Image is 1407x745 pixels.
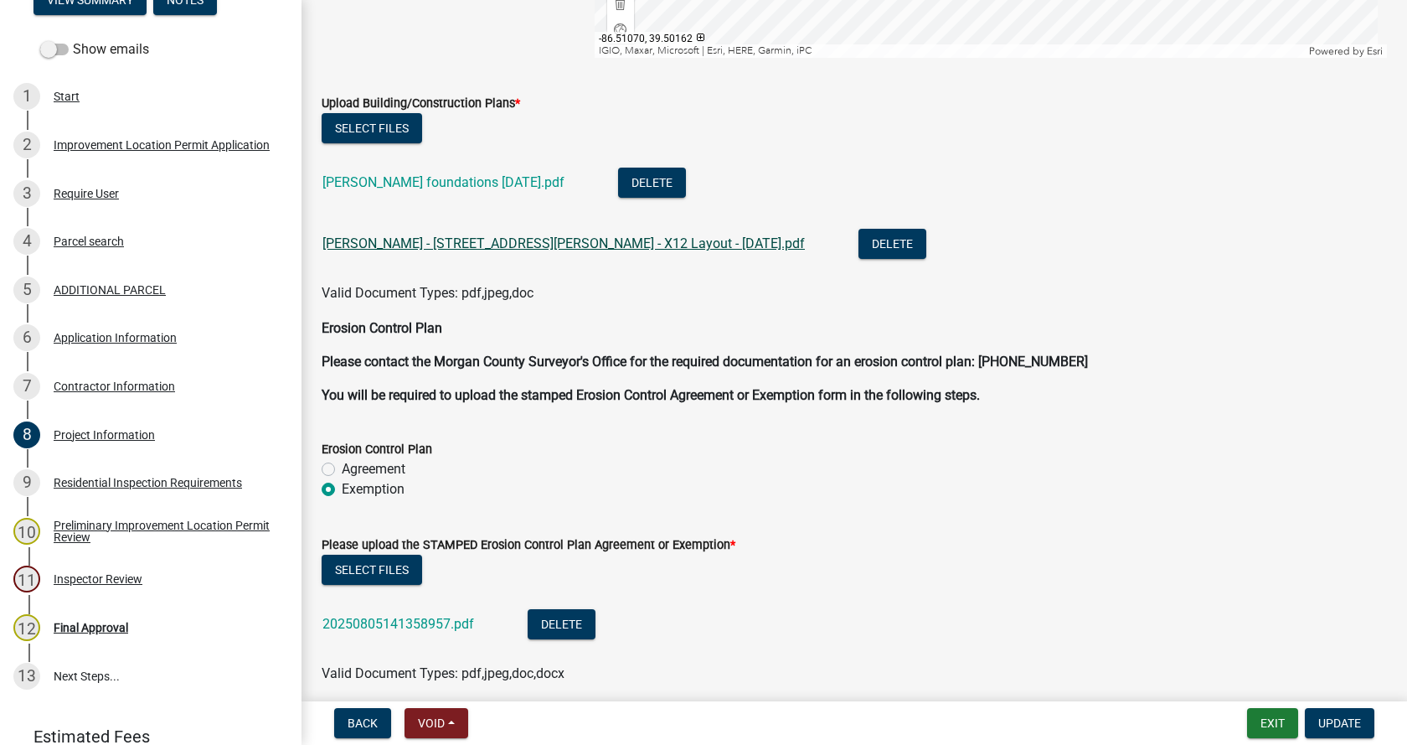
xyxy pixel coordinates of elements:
[13,373,40,400] div: 7
[13,324,40,351] div: 6
[54,622,128,634] div: Final Approval
[348,717,378,730] span: Back
[13,614,40,641] div: 12
[334,708,391,738] button: Back
[322,285,533,301] span: Valid Document Types: pdf,jpeg,doc
[322,616,474,632] a: 20250805141358957.pdf
[54,573,142,585] div: Inspector Review
[322,320,442,336] strong: Erosion Control Plan
[1247,708,1298,738] button: Exit
[322,174,564,190] a: [PERSON_NAME] foundations [DATE].pdf
[1318,717,1361,730] span: Update
[13,566,40,592] div: 11
[418,717,445,730] span: Void
[528,618,595,634] wm-modal-confirm: Delete Document
[13,132,40,158] div: 2
[54,91,80,102] div: Start
[322,113,422,143] button: Select files
[322,235,805,251] a: [PERSON_NAME] - [STREET_ADDRESS][PERSON_NAME] - X12 Layout - [DATE].pdf
[322,387,980,403] strong: You will be required to upload the stamped Erosion Control Agreement or Exemption form in the fol...
[13,518,40,545] div: 10
[858,237,926,253] wm-modal-confirm: Delete Document
[322,98,520,110] label: Upload Building/Construction Plans
[54,332,177,344] div: Application Information
[13,469,40,496] div: 9
[858,229,926,259] button: Delete
[54,188,119,199] div: Require User
[13,83,40,110] div: 1
[342,459,405,479] label: Agreement
[54,139,270,151] div: Improvement Location Permit Application
[618,176,686,192] wm-modal-confirm: Delete Document
[13,663,40,690] div: 13
[405,708,468,738] button: Void
[342,479,405,499] label: Exemption
[595,44,1306,58] div: IGIO, Maxar, Microsoft | Esri, HERE, Garmin, iPC
[618,168,686,198] button: Delete
[322,540,735,551] label: Please upload the STAMPED Erosion Control Plan Agreement or Exemption
[528,609,595,639] button: Delete
[54,429,155,441] div: Project Information
[1305,44,1387,58] div: Powered by
[54,477,242,489] div: Residential Inspection Requirements
[54,380,175,392] div: Contractor Information
[322,354,1088,370] strong: Please contact the Morgan County Surveyor's Office for the required documentation for an erosion ...
[1367,45,1383,57] a: Esri
[54,520,275,543] div: Preliminary Improvement Location Permit Review
[13,422,40,448] div: 8
[13,228,40,255] div: 4
[13,180,40,207] div: 3
[13,277,40,303] div: 5
[1305,708,1374,738] button: Update
[322,665,564,681] span: Valid Document Types: pdf,jpeg,doc,docx
[54,284,166,296] div: ADDITIONAL PARCEL
[54,235,124,247] div: Parcel search
[322,555,422,585] button: Select files
[40,39,149,59] label: Show emails
[322,444,432,456] label: Erosion Control Plan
